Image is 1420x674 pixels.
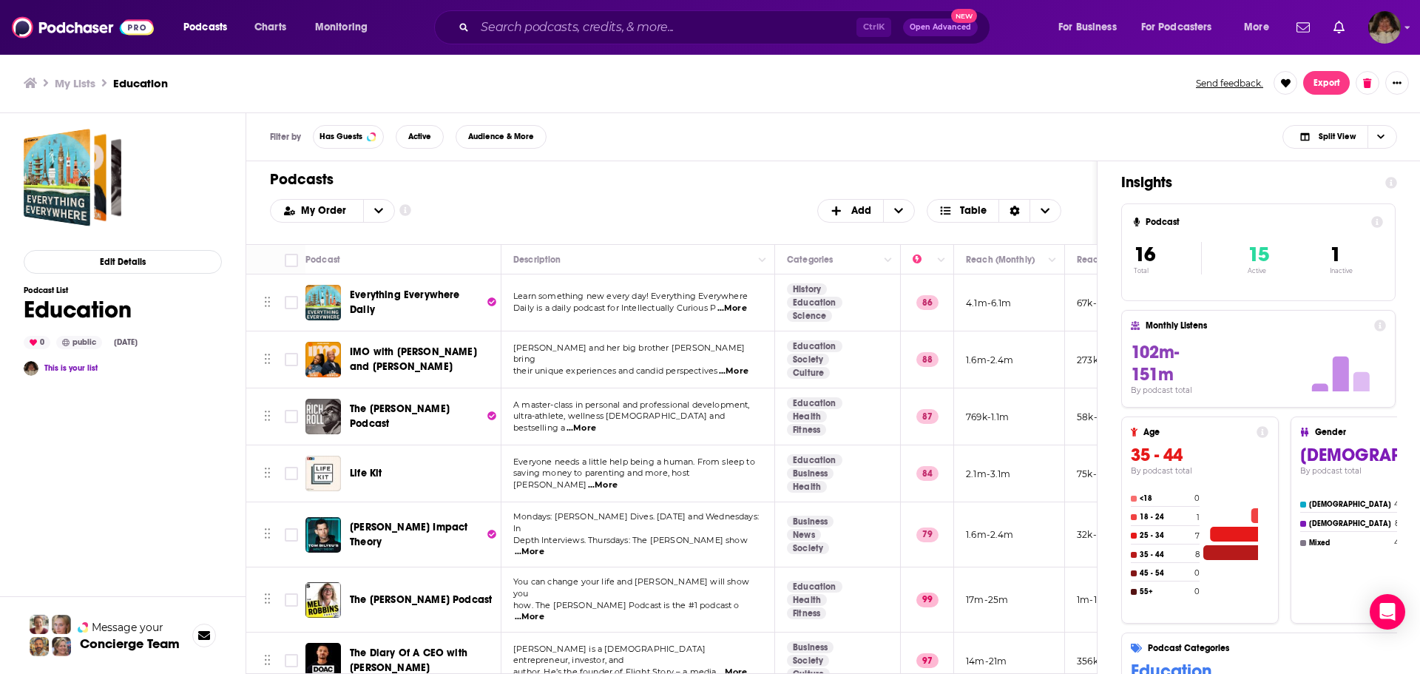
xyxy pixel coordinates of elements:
span: [PERSON_NAME] and her big brother [PERSON_NAME] bring [513,343,745,365]
span: ...More [567,422,596,434]
a: Business [787,641,834,653]
p: 17m-25m [966,593,1008,606]
span: For Business [1058,17,1117,38]
h3: My Lists [55,76,95,90]
span: You can change your life and [PERSON_NAME] will show you [513,576,749,599]
span: Education [24,129,121,226]
a: Life Kit [305,456,341,491]
p: 1.6m-2.4m [966,528,1014,541]
h4: [DEMOGRAPHIC_DATA] [1309,500,1391,509]
button: open menu [305,16,387,39]
span: Life Kit [350,467,382,479]
img: Jon Profile [30,637,49,656]
span: Audience & More [468,132,534,141]
button: open menu [173,16,246,39]
span: The Diary Of A CEO with [PERSON_NAME] [350,647,467,674]
span: ultra-athlete, wellness [DEMOGRAPHIC_DATA] and bestselling a [513,411,725,433]
button: Column Actions [879,252,897,269]
h4: 4 [1394,499,1399,509]
button: Move [263,462,272,485]
a: Health [787,411,827,422]
a: Charts [245,16,295,39]
a: History [787,283,827,295]
div: public [56,336,102,349]
a: Science [787,310,832,322]
a: Society [787,542,829,554]
span: ...More [515,546,544,558]
span: The [PERSON_NAME] Podcast [350,402,450,430]
a: Health [787,594,827,606]
h4: 7 [1195,531,1200,541]
button: Column Actions [933,252,950,269]
h3: Education [113,76,168,90]
span: A master-class in personal and professional development, [513,400,750,410]
span: how. The [PERSON_NAME] Podcast is the #1 podcast o [513,600,740,610]
h4: By podcast total [1131,385,1197,395]
span: 16 [1134,242,1155,267]
a: Fitness [787,607,826,619]
a: Education [787,454,842,466]
button: + Add [817,199,915,223]
h3: Concierge Team [80,636,180,651]
span: Daily is a daily podcast for Intellectually Curious P [513,303,716,313]
img: IMO with Michelle Obama and Craig Robinson [305,342,341,377]
span: Toggle select row [285,410,298,423]
span: Add [851,206,871,216]
h4: Monthly Listens [1146,320,1367,331]
a: Show additional information [399,203,411,218]
div: Sort Direction [998,200,1029,222]
img: Tom Bilyeu's Impact Theory [305,517,341,553]
h2: Choose View [1282,125,1397,149]
button: Move [263,589,272,611]
button: Edit Details [24,250,222,274]
h3: Filter by [270,132,301,142]
img: Jules Profile [52,615,71,634]
h3: Podcast List [24,286,143,295]
span: Toggle select row [285,467,298,480]
span: IMO with [PERSON_NAME] and [PERSON_NAME] [350,346,477,373]
span: Table [960,206,987,216]
h4: 8 [1395,519,1399,528]
span: My Order [301,206,351,216]
span: Split View [1319,132,1356,141]
input: Search podcasts, credits, & more... [475,16,856,39]
a: This is your list [44,363,98,373]
div: 0 [24,336,50,349]
p: 97 [916,653,939,668]
a: Culture [787,367,830,379]
h4: Podcast [1146,217,1365,227]
h4: <18 [1140,494,1191,503]
h2: Choose View [927,199,1062,223]
span: [PERSON_NAME] is a [DEMOGRAPHIC_DATA] entrepreneur, investor, and [513,644,706,666]
p: 86 [916,295,939,310]
h4: Age [1143,427,1251,437]
button: Audience & More [456,125,547,149]
img: Podchaser - Follow, Share and Rate Podcasts [12,13,154,41]
button: Column Actions [754,252,771,269]
button: Show More Button [1385,71,1409,95]
button: Column Actions [1044,252,1061,269]
span: New [951,9,978,23]
span: Charts [254,17,286,38]
p: 273k-406k [1077,354,1125,366]
div: Open Intercom Messenger [1370,594,1405,630]
img: Sydney Profile [30,615,49,634]
button: Move [263,650,272,672]
p: 32k-48k [1077,528,1114,541]
img: Barbara Profile [52,637,71,656]
span: Open Advanced [910,24,971,31]
span: 15 [1248,242,1269,267]
img: User Profile [1368,11,1401,44]
p: 356k-529k [1077,655,1123,667]
h3: 35 - 44 [1131,444,1268,466]
span: ...More [588,479,618,491]
a: The [PERSON_NAME] Podcast [350,402,496,431]
h4: By podcast total [1131,466,1268,476]
span: 1 [1330,242,1341,267]
a: Society [787,655,829,667]
h4: 25 - 34 [1140,531,1192,540]
p: 14m-21m [966,655,1007,667]
h4: 8 [1195,550,1200,559]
